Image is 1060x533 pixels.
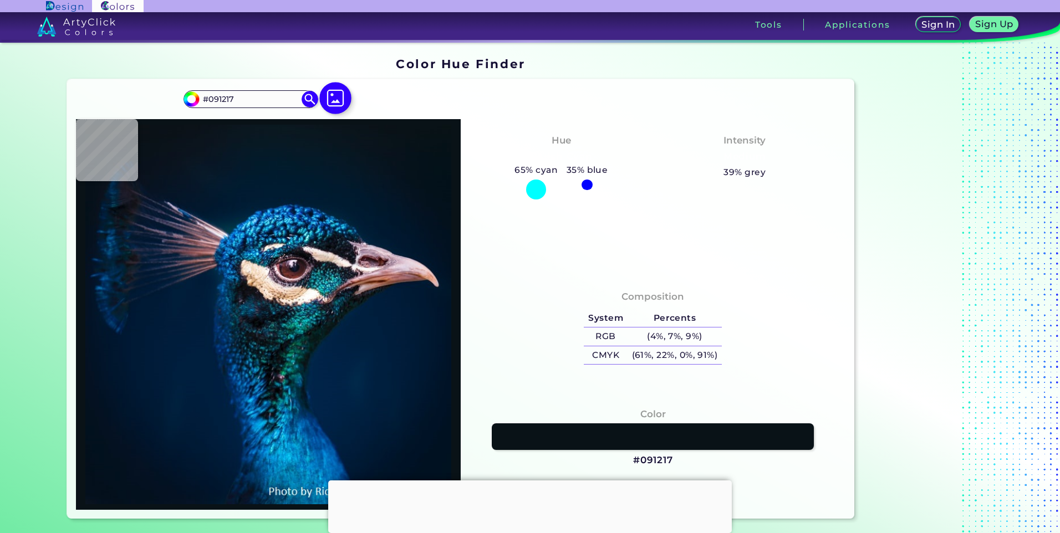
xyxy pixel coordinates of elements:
h4: Color [640,406,666,422]
h3: Applications [825,20,890,29]
h4: Composition [621,289,684,305]
img: ArtyClick Design logo [46,1,83,12]
h5: CMYK [584,346,627,365]
h3: Tools [755,20,782,29]
h1: Color Hue Finder [396,55,525,72]
h5: (4%, 7%, 9%) [628,327,722,346]
h5: Percents [628,309,722,327]
h5: 65% cyan [511,163,562,177]
h5: System [584,309,627,327]
iframe: Advertisement [328,480,732,530]
h5: (61%, 22%, 0%, 91%) [628,346,722,365]
h3: Medium [718,150,771,163]
img: img_pavlin.jpg [81,125,455,504]
h4: Intensity [723,132,766,148]
h5: Sign Up [977,20,1011,28]
iframe: Advertisement [859,53,997,523]
img: icon search [302,91,318,107]
input: type color.. [199,91,302,106]
h5: RGB [584,327,627,346]
a: Sign In [918,18,959,32]
h5: 35% blue [562,163,612,177]
h3: #091217 [633,454,673,467]
h5: Sign In [923,20,954,29]
h3: Bluish Cyan [525,150,597,163]
a: Sign Up [972,18,1016,32]
img: icon picture [319,83,351,115]
img: logo_artyclick_colors_white.svg [37,17,115,37]
h5: 39% grey [723,165,766,180]
h4: Hue [552,132,571,148]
